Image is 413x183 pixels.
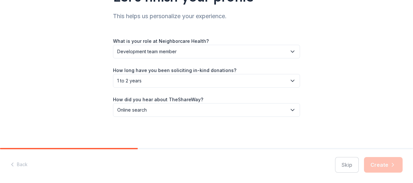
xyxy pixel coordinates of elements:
button: 1 to 2 years [113,74,300,88]
button: Online search [113,103,300,117]
label: How did you hear about TheShareWay? [113,96,203,103]
label: What is your role at Neighborcare Health? [113,38,209,44]
button: Development team member [113,45,300,58]
div: This helps us personalize your experience. [113,11,300,21]
span: 1 to 2 years [117,77,287,85]
label: How long have you been soliciting in-kind donations? [113,67,236,74]
span: Development team member [117,48,287,55]
span: Online search [117,106,287,114]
